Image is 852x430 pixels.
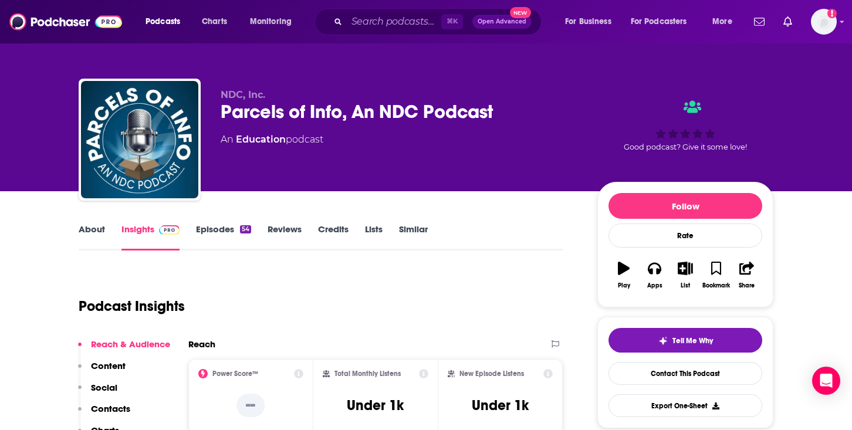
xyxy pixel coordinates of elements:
[326,8,553,35] div: Search podcasts, credits, & more...
[78,403,130,425] button: Contacts
[779,12,797,32] a: Show notifications dropdown
[658,336,668,346] img: tell me why sparkle
[146,13,180,30] span: Podcasts
[702,282,730,289] div: Bookmark
[672,336,713,346] span: Tell Me Why
[365,224,383,250] a: Lists
[202,13,227,30] span: Charts
[811,9,837,35] img: User Profile
[236,134,286,145] a: Education
[399,224,428,250] a: Similar
[91,403,130,414] p: Contacts
[811,9,837,35] button: Show profile menu
[78,338,170,360] button: Reach & Audience
[196,224,251,250] a: Episodes54
[608,394,762,417] button: Export One-Sheet
[159,225,180,235] img: Podchaser Pro
[510,7,531,18] span: New
[739,282,755,289] div: Share
[623,12,704,31] button: open menu
[194,12,234,31] a: Charts
[565,13,611,30] span: For Business
[647,282,662,289] div: Apps
[347,397,404,414] h3: Under 1k
[268,224,302,250] a: Reviews
[91,360,126,371] p: Content
[712,13,732,30] span: More
[681,282,690,289] div: List
[827,9,837,18] svg: Add a profile image
[749,12,769,32] a: Show notifications dropdown
[639,254,670,296] button: Apps
[618,282,630,289] div: Play
[441,14,463,29] span: ⌘ K
[608,224,762,248] div: Rate
[472,15,532,29] button: Open AdvancedNew
[240,225,251,233] div: 54
[732,254,762,296] button: Share
[221,89,265,100] span: NDC, Inc.
[81,81,198,198] img: Parcels of Info, An NDC Podcast
[812,367,840,395] div: Open Intercom Messenger
[701,254,731,296] button: Bookmark
[670,254,701,296] button: List
[188,338,215,350] h2: Reach
[91,382,117,393] p: Social
[608,362,762,385] a: Contact This Podcast
[597,89,773,162] div: Good podcast? Give it some love!
[212,370,258,378] h2: Power Score™
[347,12,441,31] input: Search podcasts, credits, & more...
[250,13,292,30] span: Monitoring
[221,133,323,147] div: An podcast
[79,224,105,250] a: About
[242,12,307,31] button: open menu
[79,297,185,315] h1: Podcast Insights
[318,224,349,250] a: Credits
[9,11,122,33] img: Podchaser - Follow, Share and Rate Podcasts
[472,397,529,414] h3: Under 1k
[631,13,687,30] span: For Podcasters
[334,370,401,378] h2: Total Monthly Listens
[459,370,524,378] h2: New Episode Listens
[557,12,626,31] button: open menu
[236,394,265,417] p: --
[608,328,762,353] button: tell me why sparkleTell Me Why
[608,254,639,296] button: Play
[91,338,170,350] p: Reach & Audience
[811,9,837,35] span: Logged in as DoraMarie4
[608,193,762,219] button: Follow
[78,382,117,404] button: Social
[704,12,747,31] button: open menu
[624,143,747,151] span: Good podcast? Give it some love!
[137,12,195,31] button: open menu
[78,360,126,382] button: Content
[478,19,526,25] span: Open Advanced
[121,224,180,250] a: InsightsPodchaser Pro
